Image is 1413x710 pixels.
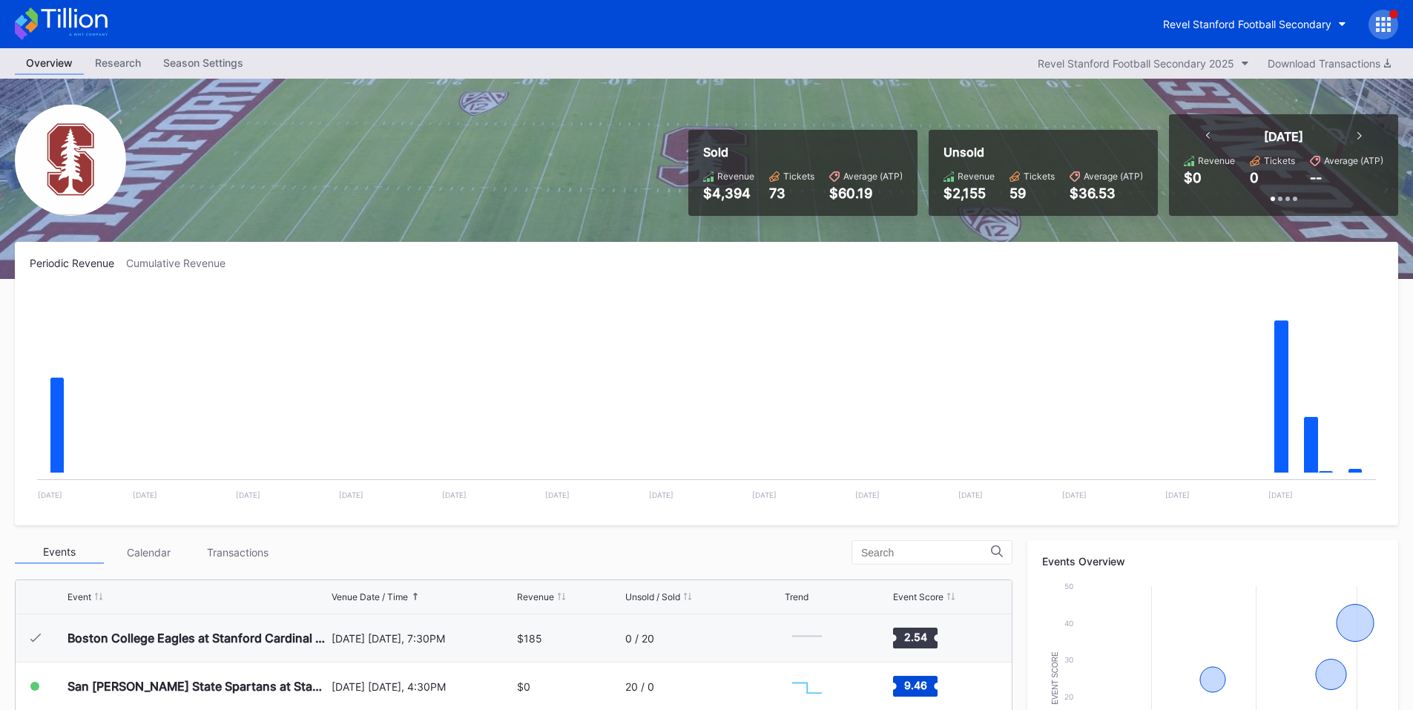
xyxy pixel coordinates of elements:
[1152,10,1357,38] button: Revel Stanford Football Secondary
[829,185,903,201] div: $60.19
[193,541,282,564] div: Transactions
[943,145,1143,160] div: Unsold
[332,680,514,693] div: [DATE] [DATE], 4:30PM
[38,490,62,499] text: [DATE]
[545,490,570,499] text: [DATE]
[15,52,84,75] a: Overview
[517,591,554,602] div: Revenue
[1064,655,1073,664] text: 30
[769,185,814,201] div: 73
[1064,582,1073,591] text: 50
[126,257,237,269] div: Cumulative Revenue
[152,52,254,73] div: Season Settings
[958,490,983,499] text: [DATE]
[1024,171,1055,182] div: Tickets
[67,679,328,694] div: San [PERSON_NAME] State Spartans at Stanford Cardinal Football
[30,288,1383,510] svg: Chart title
[703,145,903,160] div: Sold
[67,631,328,645] div: Boston College Eagles at Stanford Cardinal Football
[332,591,408,602] div: Venue Date / Time
[236,490,260,499] text: [DATE]
[893,591,943,602] div: Event Score
[1268,490,1293,499] text: [DATE]
[30,257,126,269] div: Periodic Revenue
[625,632,654,645] div: 0 / 20
[1051,651,1059,705] text: Event Score
[703,185,754,201] div: $4,394
[152,52,254,75] a: Season Settings
[104,541,193,564] div: Calendar
[1062,490,1087,499] text: [DATE]
[625,680,654,693] div: 20 / 0
[785,591,808,602] div: Trend
[855,490,880,499] text: [DATE]
[1042,555,1383,568] div: Events Overview
[1264,129,1303,144] div: [DATE]
[1250,170,1259,185] div: 0
[1064,692,1073,701] text: 20
[785,668,829,705] svg: Chart title
[1165,490,1190,499] text: [DATE]
[943,185,995,201] div: $2,155
[649,490,673,499] text: [DATE]
[1038,57,1234,70] div: Revel Stanford Football Secondary 2025
[339,490,363,499] text: [DATE]
[785,619,829,657] svg: Chart title
[958,171,995,182] div: Revenue
[517,632,542,645] div: $185
[903,631,926,643] text: 2.54
[332,632,514,645] div: [DATE] [DATE], 7:30PM
[1198,155,1235,166] div: Revenue
[84,52,152,73] div: Research
[1009,185,1055,201] div: 59
[1064,619,1073,628] text: 40
[903,679,926,691] text: 9.46
[1310,170,1322,185] div: --
[1070,185,1143,201] div: $36.53
[517,680,530,693] div: $0
[861,547,991,559] input: Search
[133,490,157,499] text: [DATE]
[752,490,777,499] text: [DATE]
[1268,57,1391,70] div: Download Transactions
[15,541,104,564] div: Events
[717,171,754,182] div: Revenue
[1260,53,1398,73] button: Download Transactions
[1030,53,1256,73] button: Revel Stanford Football Secondary 2025
[1084,171,1143,182] div: Average (ATP)
[442,490,467,499] text: [DATE]
[783,171,814,182] div: Tickets
[1184,170,1202,185] div: $0
[1264,155,1295,166] div: Tickets
[1324,155,1383,166] div: Average (ATP)
[625,591,680,602] div: Unsold / Sold
[843,171,903,182] div: Average (ATP)
[15,105,126,216] img: Revel_Stanford_Football_Secondary.png
[67,591,91,602] div: Event
[84,52,152,75] a: Research
[1163,18,1331,30] div: Revel Stanford Football Secondary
